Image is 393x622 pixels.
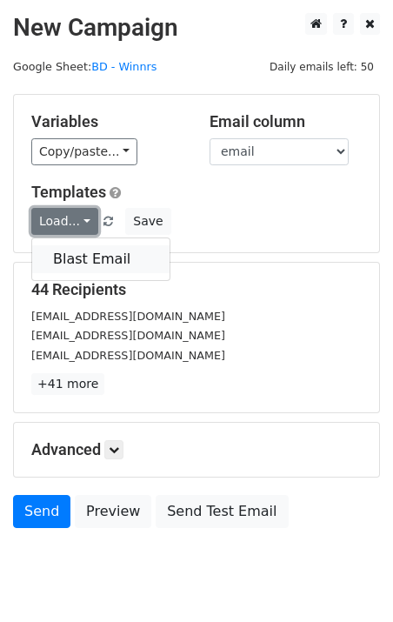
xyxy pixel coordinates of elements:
[31,329,225,342] small: [EMAIL_ADDRESS][DOMAIN_NAME]
[263,60,380,73] a: Daily emails left: 50
[210,112,362,131] h5: Email column
[32,245,170,273] a: Blast Email
[31,208,98,235] a: Load...
[125,208,170,235] button: Save
[31,440,362,459] h5: Advanced
[31,183,106,201] a: Templates
[13,13,380,43] h2: New Campaign
[263,57,380,77] span: Daily emails left: 50
[13,60,157,73] small: Google Sheet:
[156,495,288,528] a: Send Test Email
[31,138,137,165] a: Copy/paste...
[31,310,225,323] small: [EMAIL_ADDRESS][DOMAIN_NAME]
[31,373,104,395] a: +41 more
[31,280,362,299] h5: 44 Recipients
[91,60,157,73] a: BD - Winnrs
[31,112,183,131] h5: Variables
[75,495,151,528] a: Preview
[306,538,393,622] iframe: Chat Widget
[31,349,225,362] small: [EMAIL_ADDRESS][DOMAIN_NAME]
[13,495,70,528] a: Send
